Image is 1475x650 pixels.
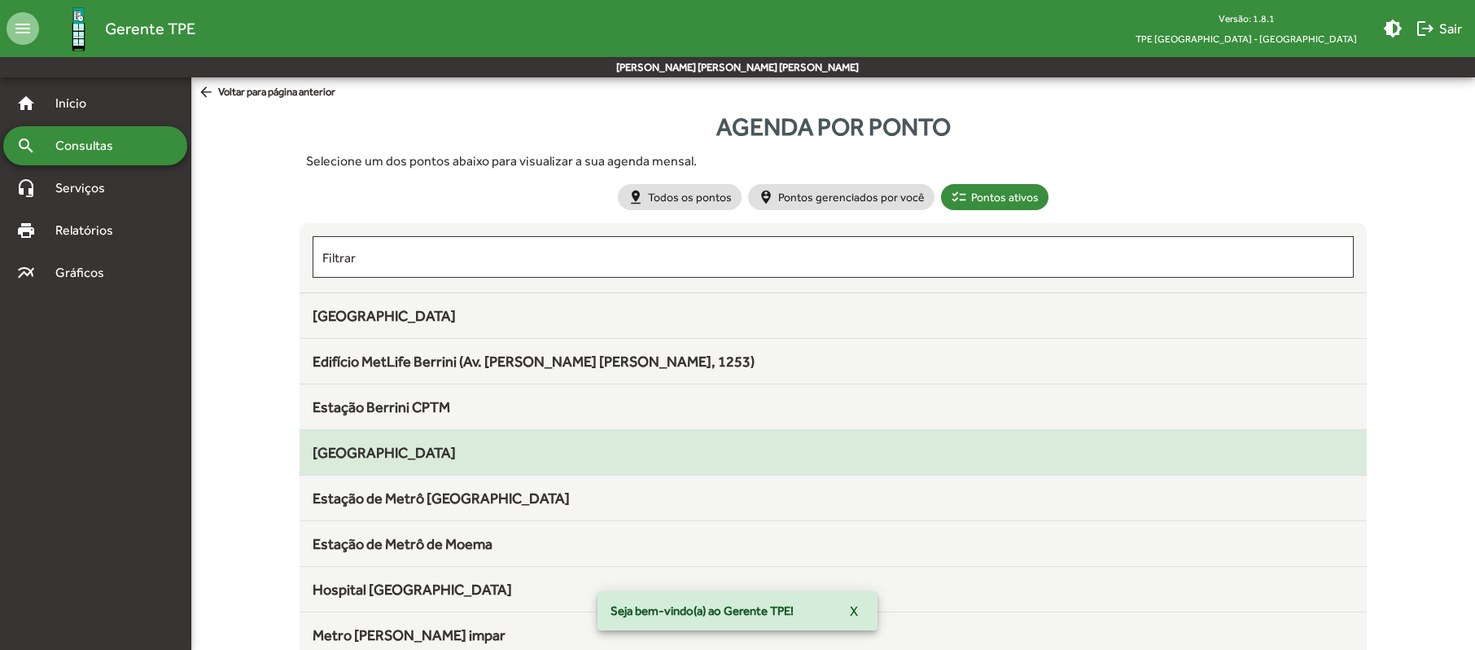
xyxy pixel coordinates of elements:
mat-icon: print [16,221,36,240]
div: Versão: 1.8.1 [1123,8,1370,29]
mat-chip: Todos os pontos [618,184,742,210]
mat-icon: checklist [951,189,967,205]
mat-chip: Pontos gerenciados por você [748,184,934,210]
span: Início [46,94,110,113]
mat-icon: menu [7,12,39,45]
mat-icon: brightness_medium [1383,19,1403,38]
mat-icon: pin_drop [628,189,644,205]
mat-icon: multiline_chart [16,263,36,283]
button: Sair [1409,14,1468,43]
span: Estação de Metrô [GEOGRAPHIC_DATA] [313,490,570,507]
span: Seja bem-vindo(a) ao Gerente TPE! [611,603,794,619]
mat-icon: arrow_back [198,84,218,102]
a: Gerente TPE [39,2,195,55]
mat-icon: home [16,94,36,113]
span: Gerente TPE [105,15,195,42]
span: Estação de Metrô de Moema [313,535,492,552]
span: Estação Berrini CPTM [313,398,450,415]
mat-icon: logout [1416,19,1435,38]
button: X [837,596,871,626]
span: [GEOGRAPHIC_DATA] [313,444,456,461]
span: Gráficos [46,263,126,283]
div: Selecione um dos pontos abaixo para visualizar a sua agenda mensal. [306,152,1359,171]
span: X [850,596,858,626]
mat-icon: person_pin_circle [758,189,774,205]
span: TPE [GEOGRAPHIC_DATA] - [GEOGRAPHIC_DATA] [1123,29,1370,49]
span: Relatórios [46,221,134,240]
mat-icon: search [16,136,36,156]
span: Metro [PERSON_NAME] impar [313,626,506,643]
span: Voltar para página anterior [198,84,335,102]
span: Hospital [GEOGRAPHIC_DATA] [313,581,512,598]
span: Serviços [46,178,127,198]
mat-chip: Pontos ativos [941,184,1048,210]
span: Consultas [46,136,134,156]
span: Sair [1416,14,1462,43]
img: Logo [52,2,105,55]
div: Agenda por ponto [300,108,1366,145]
span: Edifício MetLife Berrini (Av. [PERSON_NAME] [PERSON_NAME], 1253) [313,353,755,370]
mat-icon: headset_mic [16,178,36,198]
span: [GEOGRAPHIC_DATA] [313,307,456,324]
